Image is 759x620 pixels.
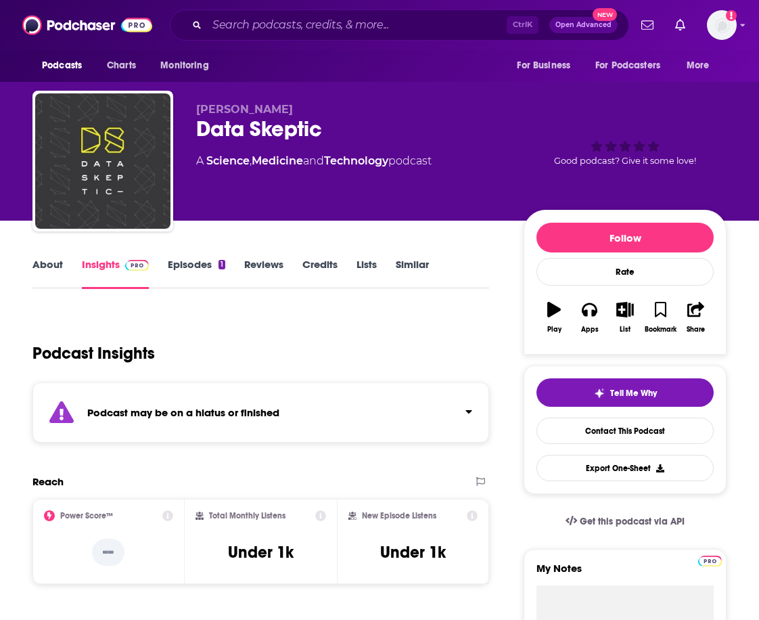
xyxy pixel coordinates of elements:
a: Technology [324,154,388,167]
a: Get this podcast via API [555,505,695,538]
div: Play [547,326,561,334]
span: Monitoring [160,56,208,75]
button: Share [678,293,714,342]
button: open menu [32,53,99,79]
a: Show notifications dropdown [670,14,691,37]
span: For Business [517,56,570,75]
img: Podchaser Pro [125,260,149,271]
a: Charts [98,53,144,79]
div: List [620,326,630,334]
span: Podcasts [42,56,82,75]
button: Apps [572,293,607,342]
span: For Podcasters [595,56,660,75]
button: open menu [586,53,680,79]
a: About [32,258,63,289]
div: Search podcasts, credits, & more... [170,9,629,41]
a: Show notifications dropdown [636,14,659,37]
span: More [687,56,710,75]
h2: Total Monthly Listens [209,511,285,521]
img: Data Skeptic [35,93,170,229]
button: Follow [536,223,714,252]
span: Tell Me Why [610,388,657,399]
div: A podcast [196,153,432,169]
strong: Podcast may be on a hiatus or finished [87,406,279,419]
h1: Podcast Insights [32,343,155,363]
button: Export One-Sheet [536,455,714,481]
a: Contact This Podcast [536,418,714,444]
a: Medicine [252,154,303,167]
svg: Add a profile image [726,10,737,21]
button: Show profile menu [707,10,737,40]
section: Click to expand status details [32,382,489,443]
a: Science [206,154,250,167]
span: [PERSON_NAME] [196,103,293,116]
button: open menu [507,53,587,79]
img: Podchaser Pro [698,556,722,567]
span: Get this podcast via API [580,516,685,527]
span: , [250,154,252,167]
h2: Power Score™ [60,511,113,521]
span: New [593,8,617,21]
button: open menu [151,53,226,79]
a: Reviews [244,258,283,289]
h3: Under 1k [380,542,446,562]
span: Good podcast? Give it some love! [554,156,696,166]
a: InsightsPodchaser Pro [82,258,149,289]
h3: Under 1k [228,542,294,562]
button: tell me why sparkleTell Me Why [536,378,714,407]
div: Good podcast? Give it some love! [524,103,727,187]
span: Charts [107,56,136,75]
span: Ctrl K [507,16,538,34]
div: 1 [218,260,225,269]
button: List [607,293,643,342]
a: Credits [302,258,338,289]
a: Lists [356,258,377,289]
span: and [303,154,324,167]
span: Logged in as nshort92 [707,10,737,40]
button: Open AdvancedNew [549,17,618,33]
div: Share [687,326,705,334]
p: -- [92,539,124,566]
img: Podchaser - Follow, Share and Rate Podcasts [22,12,152,38]
a: Pro website [698,554,722,567]
img: tell me why sparkle [594,388,605,399]
span: Open Advanced [555,22,612,28]
div: Apps [581,326,599,334]
a: Episodes1 [168,258,225,289]
button: Bookmark [643,293,678,342]
button: Play [536,293,572,342]
input: Search podcasts, credits, & more... [207,14,507,36]
h2: New Episode Listens [362,511,436,521]
h2: Reach [32,475,64,488]
div: Bookmark [645,326,676,334]
button: open menu [677,53,727,79]
div: Rate [536,258,714,286]
label: My Notes [536,562,714,585]
a: Similar [396,258,429,289]
img: User Profile [707,10,737,40]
